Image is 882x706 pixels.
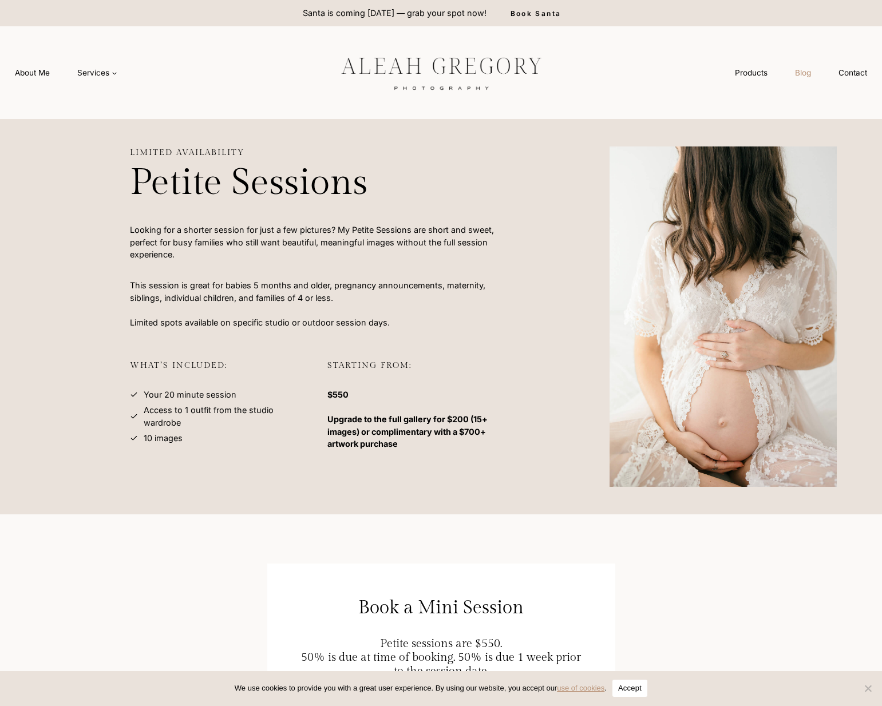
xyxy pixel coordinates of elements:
[1,62,131,84] nav: Primary Navigation
[130,161,507,205] h1: Petite Sessions
[144,432,183,445] span: 10 images
[612,680,647,697] button: Accept
[721,62,881,84] nav: Secondary Navigation
[64,62,131,84] button: Child menu of Services
[825,62,881,84] a: Contact
[327,388,507,450] p: $550 Upgrade to the full gallery for $200 (15+ images) or complimentary with a $700+ artwork purc...
[130,224,507,261] p: Looking for a shorter session for just a few pictures? My Petite Sessions are short and sweet, pe...
[144,388,236,401] span: Your 20 minute session
[327,360,507,384] h3: STARTING FROM:
[130,279,507,328] p: This session is great for babies 5 months and older, pregnancy announcements, maternity, siblings...
[235,683,607,694] span: We use cookies to provide you with a great user experience. By using our website, you accept our .
[313,49,570,97] img: aleah gregory logo
[862,683,873,694] span: No
[300,597,582,632] h2: Book a Mini Session
[781,62,825,84] a: Blog
[303,7,487,19] p: Santa is coming [DATE] — grab your spot now!
[130,360,309,384] h3: what’s INCLUDED:
[557,684,604,692] a: use of cookies
[300,637,582,692] h6: Petite sessions are $550. 50% is due at time of booking. 50% is due 1 week prior to the session d...
[1,62,64,84] a: About Me
[144,404,309,429] span: Access to 1 outfit from the studio wardrobe
[721,62,781,84] a: Products
[130,148,507,157] h3: Limited availability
